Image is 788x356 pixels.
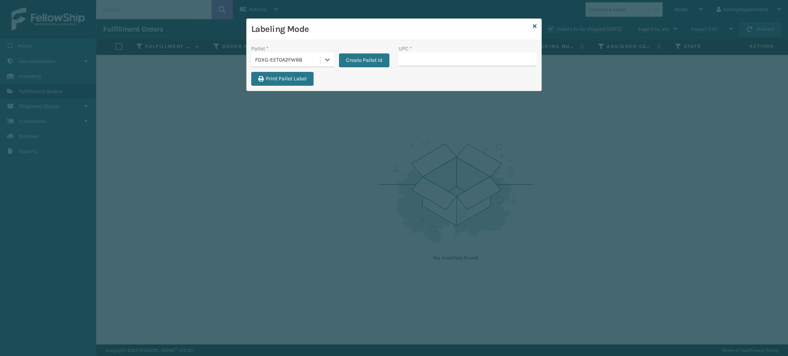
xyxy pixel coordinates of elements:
div: FDXG-EET0A2FW68 [255,56,321,64]
h3: Labeling Mode [251,23,530,35]
label: Pallet [251,45,269,53]
button: Create Pallet Id [339,53,389,67]
label: UPC [399,45,412,53]
button: Print Pallet Label [251,72,314,86]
